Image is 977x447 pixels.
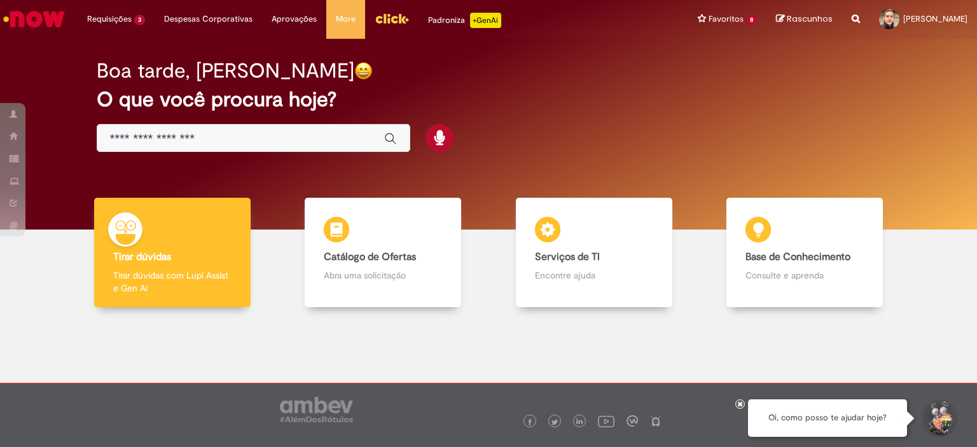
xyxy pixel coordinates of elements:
[324,251,416,263] b: Catálogo de Ofertas
[134,15,145,25] span: 3
[67,198,278,308] a: Tirar dúvidas Tirar dúvidas com Lupi Assist e Gen Ai
[354,62,373,80] img: happy-face.png
[280,397,353,422] img: logo_footer_ambev_rotulo_gray.png
[920,399,958,437] button: Iniciar Conversa de Suporte
[745,251,850,263] b: Base de Conhecimento
[324,269,442,282] p: Abra uma solicitação
[748,399,907,437] div: Oi, como posso te ajudar hoje?
[470,13,501,28] p: +GenAi
[97,88,881,111] h2: O que você procura hoje?
[787,13,833,25] span: Rascunhos
[746,15,757,25] span: 8
[336,13,356,25] span: More
[650,415,662,427] img: logo_footer_naosei.png
[709,13,744,25] span: Favoritos
[551,419,558,425] img: logo_footer_twitter.png
[1,6,67,32] img: ServiceNow
[700,198,911,308] a: Base de Conhecimento Consulte e aprenda
[535,251,600,263] b: Serviços de TI
[113,269,232,294] p: Tirar dúvidas com Lupi Assist e Gen Ai
[278,198,489,308] a: Catálogo de Ofertas Abra uma solicitação
[488,198,700,308] a: Serviços de TI Encontre ajuda
[576,418,583,426] img: logo_footer_linkedin.png
[97,60,354,82] h2: Boa tarde, [PERSON_NAME]
[375,9,409,28] img: click_logo_yellow_360x200.png
[113,251,171,263] b: Tirar dúvidas
[535,269,653,282] p: Encontre ajuda
[164,13,253,25] span: Despesas Corporativas
[627,415,638,427] img: logo_footer_workplace.png
[903,13,967,24] span: [PERSON_NAME]
[272,13,317,25] span: Aprovações
[87,13,132,25] span: Requisições
[598,413,614,429] img: logo_footer_youtube.png
[745,269,864,282] p: Consulte e aprenda
[776,13,833,25] a: Rascunhos
[428,13,501,28] div: Padroniza
[527,419,533,425] img: logo_footer_facebook.png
